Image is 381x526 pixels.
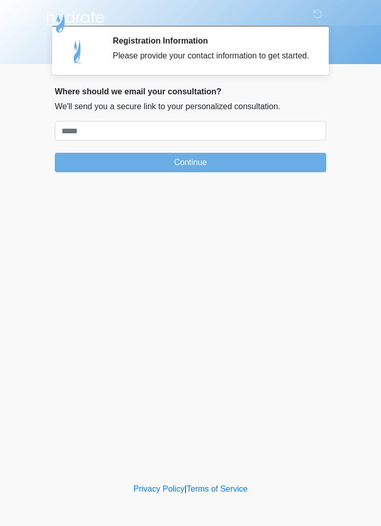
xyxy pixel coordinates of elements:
[55,153,326,172] button: Continue
[113,50,311,62] div: Please provide your contact information to get started.
[62,36,93,67] img: Agent Avatar
[55,87,326,96] h2: Where should we email your consultation?
[186,484,247,493] a: Terms of Service
[134,484,185,493] a: Privacy Policy
[184,484,186,493] a: |
[55,100,326,113] p: We'll send you a secure link to your personalized consultation.
[45,8,106,33] img: Hydrate IV Bar - Scottsdale Logo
